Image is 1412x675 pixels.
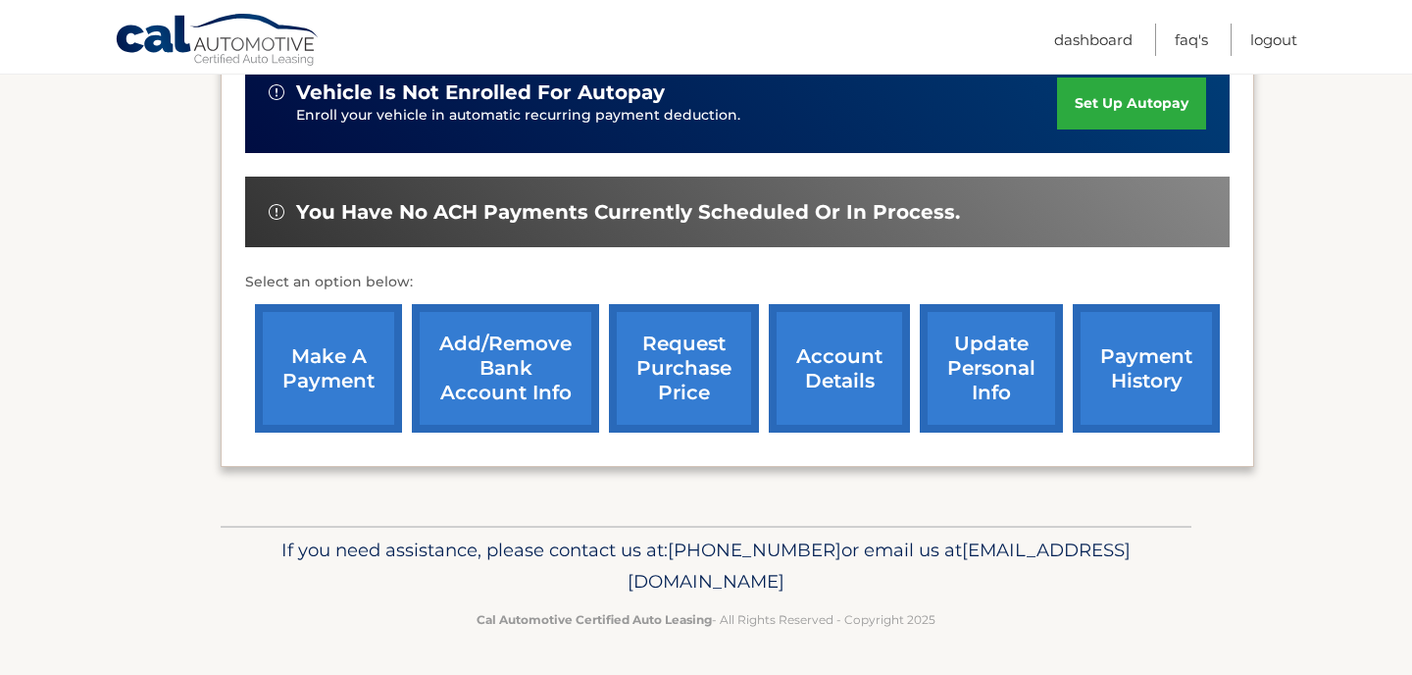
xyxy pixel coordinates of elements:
[233,535,1179,597] p: If you need assistance, please contact us at: or email us at
[668,539,841,561] span: [PHONE_NUMBER]
[269,204,284,220] img: alert-white.svg
[255,304,402,433] a: make a payment
[920,304,1063,433] a: update personal info
[1054,24,1133,56] a: Dashboard
[477,612,712,627] strong: Cal Automotive Certified Auto Leasing
[628,539,1131,593] span: [EMAIL_ADDRESS][DOMAIN_NAME]
[412,304,599,433] a: Add/Remove bank account info
[296,80,665,105] span: vehicle is not enrolled for autopay
[769,304,910,433] a: account details
[609,304,759,433] a: request purchase price
[296,200,960,225] span: You have no ACH payments currently scheduled or in process.
[1175,24,1208,56] a: FAQ's
[115,13,321,70] a: Cal Automotive
[1073,304,1220,433] a: payment history
[245,271,1230,294] p: Select an option below:
[269,84,284,100] img: alert-white.svg
[1250,24,1297,56] a: Logout
[233,609,1179,630] p: - All Rights Reserved - Copyright 2025
[296,105,1057,127] p: Enroll your vehicle in automatic recurring payment deduction.
[1057,78,1206,130] a: set up autopay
